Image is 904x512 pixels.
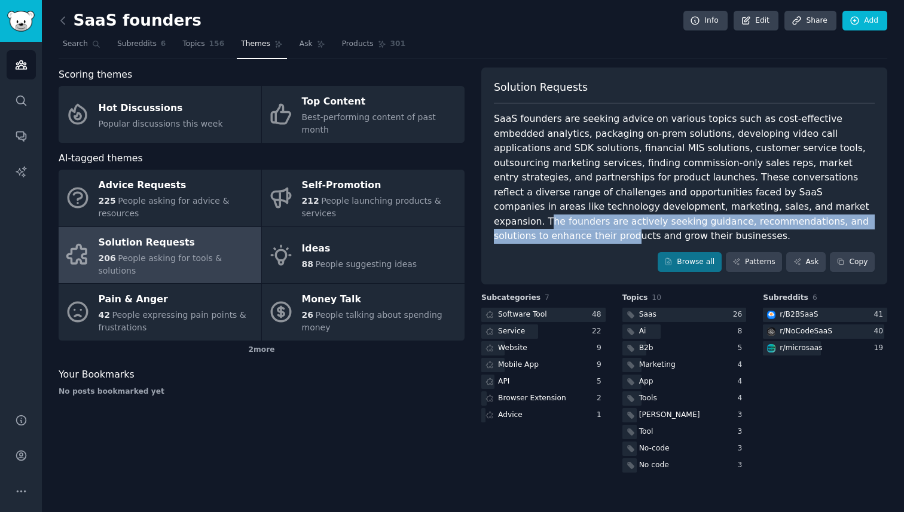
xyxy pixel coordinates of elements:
a: Subreddits6 [113,35,170,59]
a: Browser Extension2 [481,391,606,406]
a: Advice Requests225People asking for advice & resources [59,170,261,226]
div: r/ microsaas [780,343,822,354]
span: 206 [99,253,116,263]
div: 4 [738,376,747,387]
span: 6 [161,39,166,50]
div: Marketing [639,360,676,370]
a: B2b5 [622,341,747,356]
a: Ideas88People suggesting ideas [262,227,465,284]
span: 7 [545,293,549,302]
span: People asking for advice & resources [99,196,230,218]
div: 5 [597,376,606,387]
a: NoCodeSaaSr/NoCodeSaaS40 [763,324,887,339]
span: Your Bookmarks [59,367,135,382]
span: 26 [302,310,313,320]
a: App4 [622,375,747,390]
span: Search [63,39,88,50]
div: 2 [597,393,606,404]
a: Browse all [658,252,722,272]
div: 8 [738,326,747,337]
div: 3 [738,460,747,471]
a: Self-Promotion212People launching products & services [262,170,465,226]
span: People expressing pain points & frustrations [99,310,246,332]
div: No posts bookmarked yet [59,387,465,397]
a: No-code3 [622,442,747,456]
span: 42 [99,310,110,320]
div: Advice [498,410,523,421]
span: Topics [182,39,204,50]
a: Tools4 [622,391,747,406]
a: Software Tool48 [481,308,606,323]
div: Software Tool [498,309,547,320]
span: 301 [390,39,406,50]
div: r/ NoCodeSaaS [780,326,832,337]
div: Hot Discussions [99,99,223,118]
a: API5 [481,375,606,390]
div: Service [498,326,525,337]
div: Advice Requests [99,176,255,195]
a: Info [683,11,728,31]
div: 22 [592,326,606,337]
a: Pain & Anger42People expressing pain points & frustrations [59,284,261,341]
span: 6 [813,293,817,302]
span: Ask [300,39,313,50]
div: 5 [738,343,747,354]
a: Edit [734,11,778,31]
span: People asking for tools & solutions [99,253,222,275]
div: Tools [639,393,657,404]
div: 4 [738,360,747,370]
img: NoCodeSaaS [767,327,775,336]
div: 41 [874,309,887,320]
a: Saas26 [622,308,747,323]
button: Copy [830,252,875,272]
div: 26 [733,309,747,320]
a: Top ContentBest-performing content of past month [262,86,465,143]
span: 88 [302,259,313,269]
div: Website [498,343,527,354]
a: Advice1 [481,408,606,423]
a: Patterns [726,252,782,272]
a: Tool3 [622,425,747,440]
div: Pain & Anger [99,290,255,309]
span: Subreddits [763,293,808,303]
div: Browser Extension [498,393,566,404]
a: Share [784,11,836,31]
div: [PERSON_NAME] [639,410,700,421]
a: Solution Requests206People asking for tools & solutions [59,227,261,284]
span: Topics [622,293,648,303]
div: Saas [639,309,656,320]
span: Scoring themes [59,68,132,82]
a: Marketing4 [622,358,747,373]
div: 48 [592,309,606,320]
a: Ai8 [622,324,747,339]
a: Topics156 [178,35,228,59]
span: People suggesting ideas [315,259,417,269]
a: B2BSaaSr/B2BSaaS41 [763,308,887,323]
span: 156 [209,39,225,50]
a: Themes [237,35,287,59]
a: [PERSON_NAME]3 [622,408,747,423]
span: 225 [99,196,116,206]
span: Themes [241,39,270,50]
span: 212 [302,196,319,206]
span: Solution Requests [494,80,588,95]
a: No code3 [622,458,747,473]
div: Ideas [302,240,417,259]
a: Ask [786,252,826,272]
span: AI-tagged themes [59,151,143,166]
div: 3 [738,443,747,454]
span: Popular discussions this week [99,119,223,128]
div: API [498,376,509,387]
a: Mobile App9 [481,358,606,373]
div: SaaS founders are seeking advice on various topics such as cost-effective embedded analytics, pac... [494,112,875,244]
div: 2 more [59,341,465,360]
a: Money Talk26People talking about spending money [262,284,465,341]
img: microsaas [767,344,775,352]
div: 3 [738,410,747,421]
span: Subreddits [117,39,157,50]
div: 4 [738,393,747,404]
a: Service22 [481,324,606,339]
div: Ai [639,326,646,337]
h2: SaaS founders [59,11,201,30]
div: Money Talk [302,290,459,309]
